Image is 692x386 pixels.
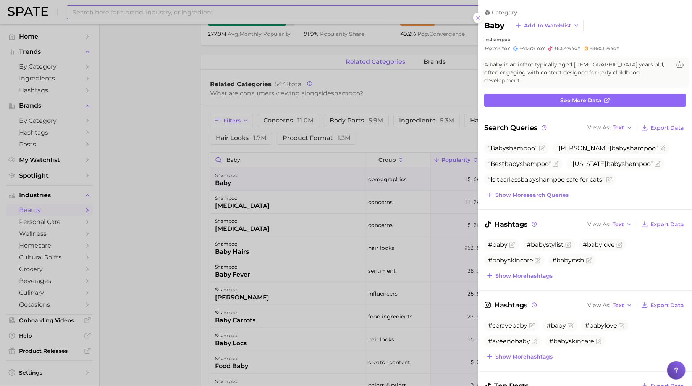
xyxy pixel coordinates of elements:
[565,242,571,248] button: Flag as miscategorized or irrelevant
[616,242,622,248] button: Flag as miscategorized or irrelevant
[488,145,537,152] span: shampoo
[570,160,653,167] span: [US_STATE] shampoo
[650,302,684,309] span: Export Data
[509,242,515,248] button: Flag as miscategorized or irrelevant
[611,145,627,152] span: baby
[495,273,553,279] span: Show more hashtags
[554,45,571,51] span: +83.4%
[650,221,684,228] span: Export Data
[519,45,535,51] span: +41.6%
[488,257,533,264] span: #babyskincare
[619,323,625,329] button: Flag as miscategorized or irrelevant
[549,338,594,345] span: #babyskincare
[583,241,615,248] span: #babylove
[539,145,545,151] button: Flag as miscategorized or irrelevant
[587,303,610,307] span: View As
[613,125,624,130] span: Text
[484,270,555,281] button: Show morehashtags
[524,23,571,29] span: Add to Watchlist
[553,161,559,167] button: Flag as miscategorized or irrelevant
[572,45,580,51] span: YoY
[546,322,566,329] span: #baby
[492,9,517,16] span: category
[488,338,530,345] span: #aveenobaby
[484,94,686,107] a: See more data
[639,122,686,133] button: Export Data
[660,145,666,151] button: Flag as miscategorized or irrelevant
[484,122,548,133] span: Search Queries
[536,45,545,51] span: YoY
[639,219,686,230] button: Export Data
[639,300,686,310] button: Export Data
[511,19,584,32] button: Add to Watchlist
[484,21,504,30] h2: baby
[535,257,541,264] button: Flag as miscategorized or irrelevant
[587,222,610,227] span: View As
[587,125,610,130] span: View As
[611,45,619,51] span: YoY
[606,160,622,167] span: baby
[613,303,624,307] span: Text
[590,45,610,51] span: +860.6%
[585,300,634,310] button: View AsText
[484,37,686,42] div: in
[650,125,684,131] span: Export Data
[488,160,551,167] span: Best shampoo
[495,354,553,360] span: Show more hashtags
[527,241,564,248] span: #babystylist
[484,61,671,85] span: A baby is an infant typically aged [DEMOGRAPHIC_DATA] years old, often engaging with content desi...
[484,190,571,200] button: Show moresearch queries
[488,241,508,248] span: #baby
[560,97,601,104] span: See more data
[484,300,538,310] span: Hashtags
[585,219,634,229] button: View AsText
[521,176,536,183] span: baby
[488,322,527,329] span: #ceravebaby
[586,257,592,264] button: Flag as miscategorized or irrelevant
[484,351,555,362] button: Show morehashtags
[501,45,510,51] span: YoY
[532,338,538,344] button: Flag as miscategorized or irrelevant
[529,323,535,329] button: Flag as miscategorized or irrelevant
[568,323,574,329] button: Flag as miscategorized or irrelevant
[596,338,602,344] button: Flag as miscategorized or irrelevant
[488,37,511,42] span: shampoo
[484,45,500,51] span: +42.7%
[556,145,658,152] span: [PERSON_NAME] shampoo
[484,219,538,230] span: Hashtags
[655,161,661,167] button: Flag as miscategorized or irrelevant
[606,177,612,183] button: Flag as miscategorized or irrelevant
[504,160,520,167] span: baby
[495,192,569,198] span: Show more search queries
[552,257,584,264] span: #babyrash
[613,222,624,227] span: Text
[490,145,506,152] span: Baby
[585,123,634,133] button: View AsText
[585,322,617,329] span: #babylove
[488,176,605,183] span: Is tearless shampoo safe for cats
